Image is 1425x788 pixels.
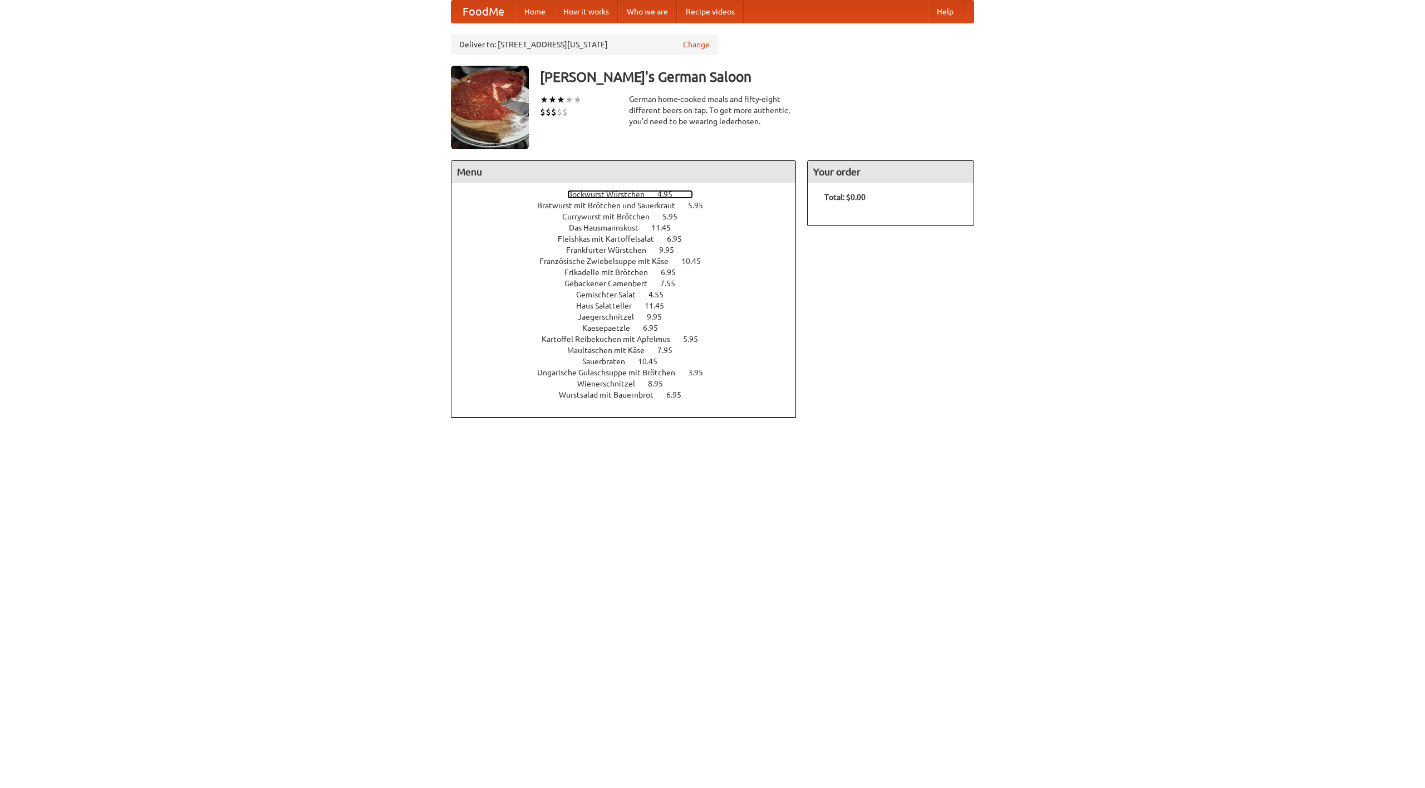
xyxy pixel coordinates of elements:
[651,223,682,232] span: 11.45
[537,201,724,210] a: Bratwurst mit Brötchen und Sauerkraut 5.95
[564,279,696,288] a: Gebackener Camenbert 7.55
[582,357,636,366] span: Sauerbraten
[451,1,515,23] a: FoodMe
[567,346,656,355] span: Maultaschen mit Käse
[660,279,686,288] span: 7.55
[558,234,665,243] span: Fleishkas mit Kartoffelsalat
[537,368,686,377] span: Ungarische Gulaschsuppe mit Brötchen
[569,223,650,232] span: Das Hausmannskost
[582,324,679,332] a: Kaesepaetzle 6.95
[824,193,866,202] b: Total: $0.00
[562,212,698,221] a: Currywurst mit Brötchen 5.95
[578,312,682,321] a: Jaegerschnitzel 9.95
[540,66,974,88] h3: [PERSON_NAME]'s German Saloon
[564,268,696,277] a: Frikadelle mit Brötchen 6.95
[567,190,656,199] span: Bockwurst Würstchen
[564,268,659,277] span: Frikadelle mit Brötchen
[542,335,719,344] a: Kartoffel Reibekuchen mit Apfelmus 5.95
[662,212,689,221] span: 5.95
[569,223,691,232] a: Das Hausmannskost 11.45
[576,301,685,310] a: Haus Salatteller 11.45
[688,368,714,377] span: 3.95
[559,390,665,399] span: Wurstsalad mit Bauernbrot
[677,1,744,23] a: Recipe videos
[659,246,685,254] span: 9.95
[573,94,582,106] li: ★
[542,335,681,344] span: Kartoffel Reibekuchen mit Apfelmus
[546,106,551,118] li: $
[638,357,669,366] span: 10.45
[657,190,684,199] span: 4.95
[577,379,646,388] span: Wienerschnitzel
[629,94,796,127] div: German home-cooked meals and fifty-eight different beers on tap. To get more authentic, you'd nee...
[618,1,677,23] a: Who we are
[567,190,693,199] a: Bockwurst Würstchen 4.95
[558,234,702,243] a: Fleishkas mit Kartoffelsalat 6.95
[576,290,684,299] a: Gemischter Salat 4.55
[567,346,693,355] a: Maultaschen mit Käse 7.95
[666,390,692,399] span: 6.95
[537,201,686,210] span: Bratwurst mit Brötchen und Sauerkraut
[576,301,643,310] span: Haus Salatteller
[451,66,529,149] img: angular.jpg
[562,212,661,221] span: Currywurst mit Brötchen
[648,290,675,299] span: 4.55
[688,201,714,210] span: 5.95
[551,106,557,118] li: $
[515,1,554,23] a: Home
[540,106,546,118] li: $
[559,390,702,399] a: Wurstsalad mit Bauernbrot 6.95
[647,312,673,321] span: 9.95
[451,161,795,183] h4: Menu
[667,234,693,243] span: 6.95
[562,106,568,118] li: $
[928,1,962,23] a: Help
[565,94,573,106] li: ★
[645,301,675,310] span: 11.45
[537,368,724,377] a: Ungarische Gulaschsuppe mit Brötchen 3.95
[539,257,680,266] span: Französische Zwiebelsuppe mit Käse
[564,279,659,288] span: Gebackener Camenbert
[648,379,674,388] span: 8.95
[576,290,647,299] span: Gemischter Salat
[539,257,721,266] a: Französische Zwiebelsuppe mit Käse 10.45
[566,246,695,254] a: Frankfurter Würstchen 9.95
[643,324,669,332] span: 6.95
[681,257,712,266] span: 10.45
[657,346,684,355] span: 7.95
[451,35,718,55] div: Deliver to: [STREET_ADDRESS][US_STATE]
[683,39,710,50] a: Change
[582,324,641,332] span: Kaesepaetzle
[548,94,557,106] li: ★
[554,1,618,23] a: How it works
[578,312,645,321] span: Jaegerschnitzel
[577,379,684,388] a: Wienerschnitzel 8.95
[661,268,687,277] span: 6.95
[557,106,562,118] li: $
[808,161,974,183] h4: Your order
[566,246,657,254] span: Frankfurter Würstchen
[540,94,548,106] li: ★
[683,335,709,344] span: 5.95
[582,357,678,366] a: Sauerbraten 10.45
[557,94,565,106] li: ★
